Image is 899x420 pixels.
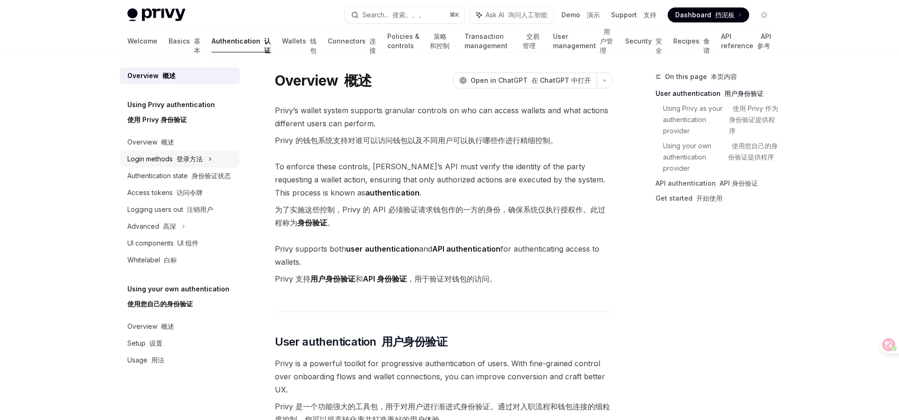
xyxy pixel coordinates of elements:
[275,104,612,151] span: Privy’s wallet system supports granular controls on who can access wallets and what actions diffe...
[553,30,614,52] a: User management 用户管理
[656,191,779,206] a: Get started 开始使用
[728,142,778,161] font: 使用您自己的身份验证提供程序
[127,283,229,313] h5: Using your own authentication
[656,37,662,54] font: 安全
[127,204,213,215] div: Logging users out
[161,138,174,146] font: 概述
[162,72,176,80] font: 概述
[127,153,203,165] div: Login methods
[120,235,240,252] a: UI components UI 组件
[392,11,425,19] font: 搜索。。。
[665,71,737,82] span: On this page
[430,32,449,50] font: 策略和控制
[453,72,597,88] button: Open in ChatGPT 在 ChatGPT 中打开
[120,167,240,184] a: Authentication state 身份验证状态
[149,339,162,347] font: 设置
[127,187,203,198] div: Access tokens
[587,11,600,19] font: 演示
[275,136,558,145] font: Privy 的钱包系统支持对谁可以访问钱包以及不同用户可以执行哪些作进行精细控制。
[275,72,371,89] h1: Overview
[163,222,176,230] font: 高深
[275,205,605,227] font: 为了实施这些控制，Privy 的 API 必须验证请求钱包作的一方的身份，确保系统仅执行授权作。此过程称为 。
[696,194,722,202] font: 开始使用
[120,335,240,352] a: Setup 设置
[703,37,710,54] font: 食谱
[127,137,174,148] div: Overview
[169,30,200,52] a: Basics 基本
[194,37,200,54] font: 基本
[264,37,271,54] font: 认证
[387,30,453,52] a: Policies & controls 策略和控制
[711,72,737,80] font: 本页内容
[127,170,231,181] div: Authentication state
[600,28,613,54] font: 用户管理
[345,7,465,23] button: Search... 搜索。。。⌘K
[675,10,735,20] span: Dashboard
[369,37,376,54] font: 连接
[643,11,656,19] font: 支持
[192,172,231,180] font: 身份验证状态
[523,32,539,50] font: 交易管理
[120,201,240,218] a: Logging users out 注销用户
[187,205,213,213] font: 注销用户
[164,256,177,264] font: 白标
[127,8,185,22] img: light logo
[120,134,240,151] a: Overview 概述
[310,37,317,54] font: 钱包
[177,239,199,247] font: UI 组件
[470,7,554,23] button: Ask AI 询问人工智能
[120,352,240,369] a: Usage 用法
[275,242,612,289] span: Privy supports both and for authenticating access to wallets.
[757,7,772,22] button: Toggle dark mode
[344,72,372,89] font: 概述
[449,11,459,19] span: ⌘ K
[471,76,591,85] span: Open in ChatGPT
[382,335,447,348] font: 用户身份验证
[120,67,240,84] a: Overview 概述
[275,274,497,283] font: Privy 支持 和 ，用于验证对钱包的访问。
[127,99,215,129] h5: Using Privy authentication
[127,338,162,349] div: Setup
[120,184,240,201] a: Access tokens 访问令牌
[531,76,591,84] font: 在 ChatGPT 中打开
[127,321,174,332] div: Overview
[362,9,425,21] div: Search...
[275,334,447,349] span: User authentication
[127,30,157,52] a: Welcome
[673,30,710,52] a: Recipes 食谱
[715,11,735,19] font: 挡泥板
[127,70,176,81] div: Overview
[177,155,203,163] font: 登录方法
[757,32,771,50] font: API 参考
[561,10,600,20] a: Demo 演示
[328,30,376,52] a: Connectors 连接
[346,244,419,253] strong: user authentication
[508,11,547,19] font: 询问人工智能
[668,7,749,22] a: Dashboard 挡泥板
[663,101,779,138] a: Using Privy as your authentication provider 使用 Privy 作为身份验证提供程序
[297,218,327,227] strong: 身份验证
[656,86,779,101] a: User authentication 用户身份验证
[663,138,779,176] a: Using your own authentication provider 使用您自己的身份验证提供程序
[282,30,317,52] a: Wallets 钱包
[724,89,764,97] font: 用户身份验证
[729,104,778,135] font: 使用 Privy 作为身份验证提供程序
[177,188,203,196] font: 访问令牌
[127,254,177,266] div: Whitelabel
[127,116,187,123] font: 使用 Privy 身份验证
[721,30,772,52] a: API reference API 参考
[127,300,193,308] font: 使用您自己的身份验证
[127,221,176,232] div: Advanced
[212,30,271,52] a: Authentication 认证
[365,188,420,197] strong: authentication
[464,30,542,52] a: Transaction management 交易管理
[310,274,355,283] strong: 用户身份验证
[720,179,758,187] font: API 身份验证
[486,10,547,20] span: Ask AI
[625,30,662,52] a: Security 安全
[656,176,779,191] a: API authentication API 身份验证
[151,356,164,364] font: 用法
[363,274,407,283] strong: API 身份验证
[120,252,240,268] a: Whitelabel 白标
[275,160,612,233] span: To enforce these controls, [PERSON_NAME]’s API must verify the identity of the party requesting a...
